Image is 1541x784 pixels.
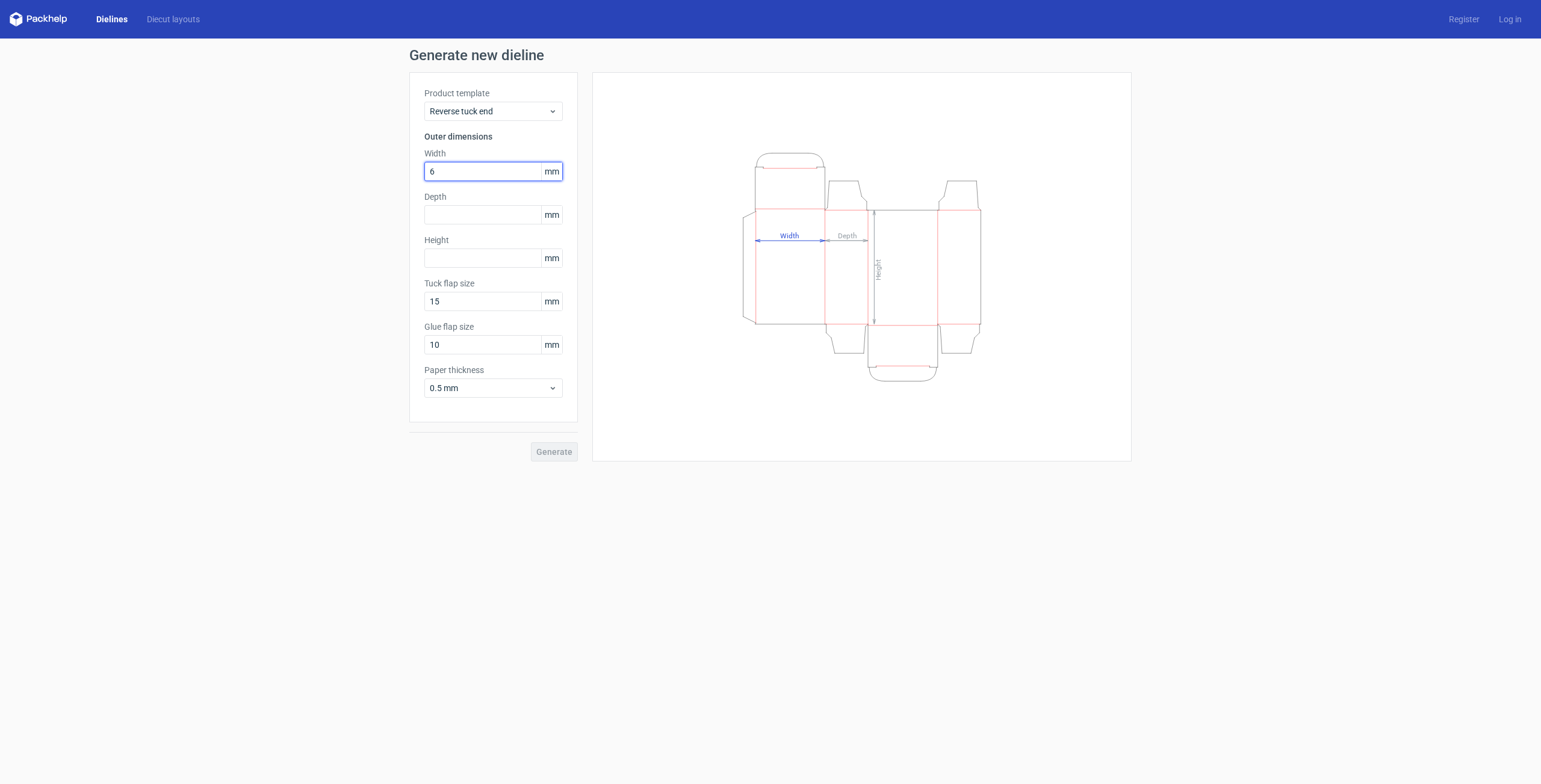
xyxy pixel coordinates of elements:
label: Depth [424,191,563,203]
span: 0.5 mm [430,382,548,394]
a: Dielines [87,13,137,25]
tspan: Height [874,259,882,280]
label: Width [424,147,563,159]
label: Product template [424,87,563,99]
span: Reverse tuck end [430,105,548,117]
tspan: Depth [838,231,857,239]
span: mm [541,162,562,181]
h3: Outer dimensions [424,131,563,143]
span: mm [541,206,562,224]
span: mm [541,249,562,267]
label: Glue flap size [424,321,563,333]
h1: Generate new dieline [409,48,1132,63]
label: Paper thickness [424,364,563,376]
tspan: Width [780,231,799,239]
label: Height [424,234,563,246]
label: Tuck flap size [424,277,563,289]
a: Log in [1489,13,1531,25]
a: Diecut layouts [137,13,209,25]
span: mm [541,292,562,310]
a: Register [1439,13,1489,25]
span: mm [541,336,562,354]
